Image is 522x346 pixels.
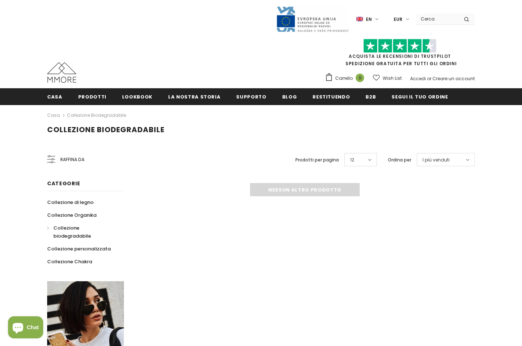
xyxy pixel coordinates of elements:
[168,93,220,100] span: La nostra storia
[236,93,266,100] span: supporto
[366,16,372,23] span: en
[427,75,431,82] span: or
[276,6,349,33] img: Javni Razpis
[47,124,164,135] span: Collezione biodegradabile
[53,224,91,239] span: Collezione biodegradabile
[60,156,84,164] span: Raffina da
[325,73,368,84] a: Carrello 0
[67,112,126,118] a: Collezione biodegradabile
[47,255,92,268] a: Collezione Chakra
[373,72,402,85] a: Wish List
[276,16,349,22] a: Javni Razpis
[47,258,92,265] span: Collezione Chakra
[6,316,45,340] inbox-online-store-chat: Shopify online store chat
[366,88,376,105] a: B2B
[168,88,220,105] a: La nostra storia
[410,75,426,82] a: Accedi
[313,93,350,100] span: Restituendo
[47,245,111,252] span: Collezione personalizzata
[47,212,97,219] span: Collezione Organika
[391,88,448,105] a: Segui il tuo ordine
[78,88,106,105] a: Prodotti
[313,88,350,105] a: Restituendo
[47,93,63,100] span: Casa
[122,93,152,100] span: Lookbook
[394,16,402,23] span: EUR
[349,53,451,59] a: Acquista le recensioni di TrustPilot
[47,196,94,209] a: Collezione di legno
[356,16,363,22] img: i-lang-1.png
[350,156,354,164] span: 12
[388,156,411,164] label: Ordina per
[47,180,80,187] span: Categorie
[47,199,94,206] span: Collezione di legno
[363,39,436,53] img: Fidati di Pilot Stars
[47,88,63,105] a: Casa
[236,88,266,105] a: supporto
[335,75,353,82] span: Carrello
[391,93,448,100] span: Segui il tuo ordine
[416,14,458,24] input: Search Site
[122,88,152,105] a: Lookbook
[325,42,475,67] span: SPEDIZIONE GRATUITA PER TUTTI GLI ORDINI
[383,75,402,82] span: Wish List
[432,75,475,82] a: Creare un account
[282,88,297,105] a: Blog
[356,74,364,82] span: 0
[282,93,297,100] span: Blog
[423,156,450,164] span: I più venduti
[295,156,339,164] label: Prodotti per pagina
[78,93,106,100] span: Prodotti
[47,209,97,222] a: Collezione Organika
[47,222,116,242] a: Collezione biodegradabile
[47,111,60,120] a: Casa
[47,242,111,255] a: Collezione personalizzata
[366,93,376,100] span: B2B
[47,62,76,83] img: Casi MMORE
